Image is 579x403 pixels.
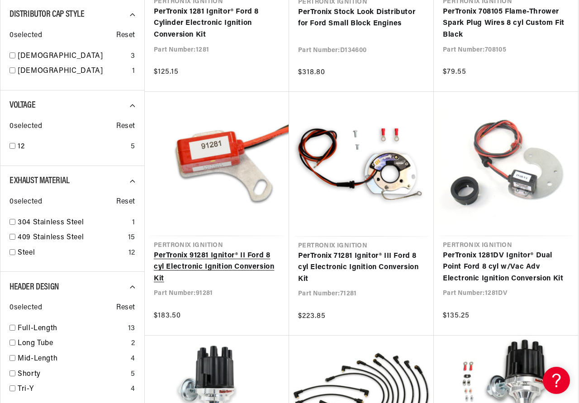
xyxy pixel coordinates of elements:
div: 1 [132,217,135,229]
a: PerTronix Stock Look Distributor for Ford Small Block Engines [298,7,425,30]
a: PerTronix 1281 Ignitor® Ford 8 Cylinder Electronic Ignition Conversion Kit [154,6,280,41]
span: 0 selected [9,30,42,42]
div: 1 [132,66,135,77]
div: 12 [128,247,135,259]
div: 2 [131,338,135,350]
div: 15 [128,232,135,244]
span: Reset [116,121,135,133]
a: [DEMOGRAPHIC_DATA] [18,51,127,62]
a: [DEMOGRAPHIC_DATA] [18,66,128,77]
span: 0 selected [9,196,42,208]
div: 5 [131,141,135,153]
span: Reset [116,302,135,314]
a: Long Tube [18,338,128,350]
div: 4 [131,353,135,365]
span: Exhaust Material [9,176,70,185]
div: 5 [131,369,135,380]
a: Shorty [18,369,127,380]
a: 409 Stainless Steel [18,232,124,244]
span: Reset [116,196,135,208]
a: PerTronix 91281 Ignitor® II Ford 8 cyl Electronic Ignition Conversion Kit [154,250,280,285]
a: 12 [18,141,127,153]
div: 13 [128,323,135,335]
a: 304 Stainless Steel [18,217,128,229]
a: PerTronix 1281DV Ignitor® Dual Point Ford 8 cyl w/Vac Adv Electronic Ignition Conversion Kit [443,250,569,285]
a: PerTronix 708105 Flame-Thrower Spark Plug Wires 8 cyl Custom Fit Black [443,6,569,41]
a: Full-Length [18,323,124,335]
span: Voltage [9,101,35,110]
span: Distributor Cap Style [9,10,85,19]
a: Mid-Length [18,353,127,365]
span: 0 selected [9,121,42,133]
span: Reset [116,30,135,42]
a: Tri-Y [18,384,127,395]
span: 0 selected [9,302,42,314]
span: Header Design [9,283,59,292]
a: Steel [18,247,125,259]
div: 4 [131,384,135,395]
a: PerTronix 71281 Ignitor® III Ford 8 cyl Electronic Ignition Conversion Kit [298,251,425,285]
div: 3 [131,51,135,62]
